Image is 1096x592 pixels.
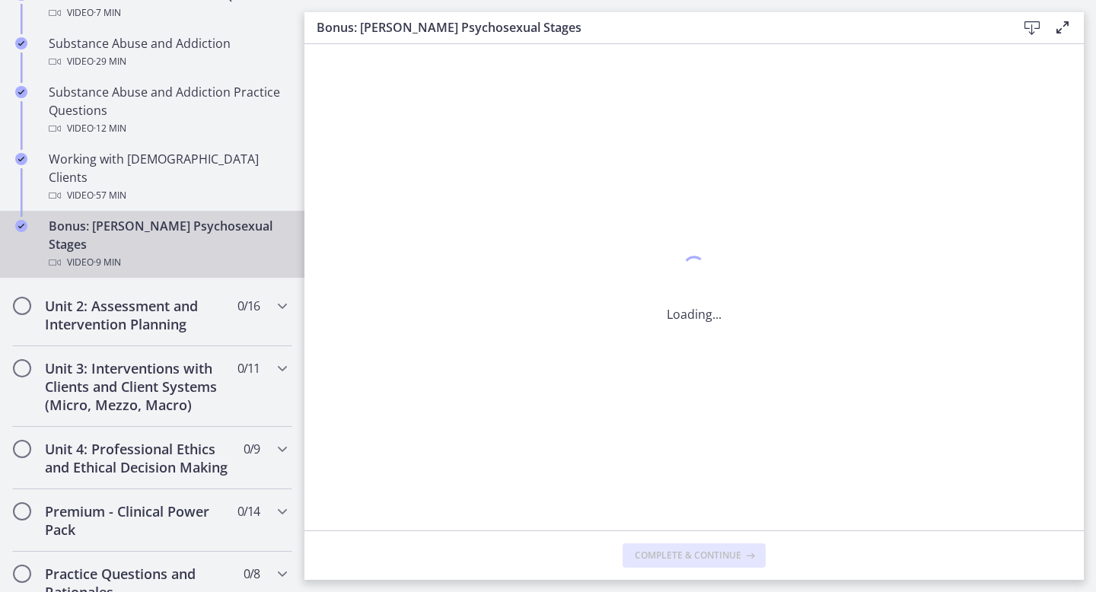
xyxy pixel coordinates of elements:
[667,252,722,287] div: 1
[49,83,286,138] div: Substance Abuse and Addiction Practice Questions
[237,359,260,377] span: 0 / 11
[635,549,741,562] span: Complete & continue
[15,37,27,49] i: Completed
[45,297,231,333] h2: Unit 2: Assessment and Intervention Planning
[94,119,126,138] span: · 12 min
[94,53,126,71] span: · 29 min
[237,502,260,520] span: 0 / 14
[49,53,286,71] div: Video
[94,4,121,22] span: · 7 min
[15,153,27,165] i: Completed
[49,217,286,272] div: Bonus: [PERSON_NAME] Psychosexual Stages
[15,86,27,98] i: Completed
[45,502,231,539] h2: Premium - Clinical Power Pack
[49,186,286,205] div: Video
[49,150,286,205] div: Working with [DEMOGRAPHIC_DATA] Clients
[623,543,766,568] button: Complete & continue
[244,565,260,583] span: 0 / 8
[45,359,231,414] h2: Unit 3: Interventions with Clients and Client Systems (Micro, Mezzo, Macro)
[49,119,286,138] div: Video
[244,440,260,458] span: 0 / 9
[94,186,126,205] span: · 57 min
[49,253,286,272] div: Video
[94,253,121,272] span: · 9 min
[317,18,992,37] h3: Bonus: [PERSON_NAME] Psychosexual Stages
[49,34,286,71] div: Substance Abuse and Addiction
[49,4,286,22] div: Video
[237,297,260,315] span: 0 / 16
[15,220,27,232] i: Completed
[45,440,231,476] h2: Unit 4: Professional Ethics and Ethical Decision Making
[667,305,722,323] p: Loading...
